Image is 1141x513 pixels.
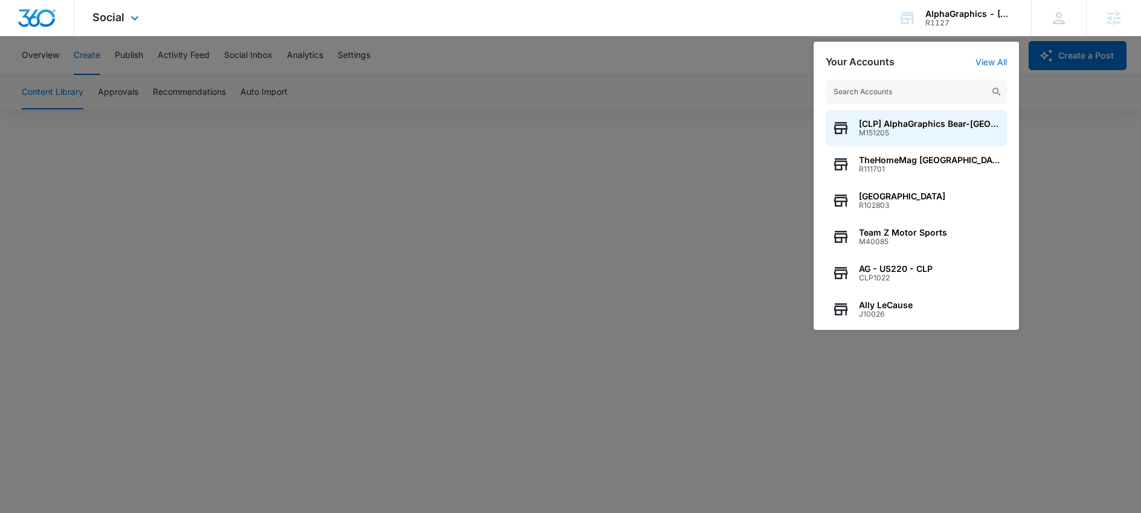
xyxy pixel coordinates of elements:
[826,110,1007,146] button: [CLP] AlphaGraphics Bear-[GEOGRAPHIC_DATA] (US816)M151205
[859,119,1001,129] span: [CLP] AlphaGraphics Bear-[GEOGRAPHIC_DATA] (US816)
[859,201,945,210] span: R102803
[826,80,1007,104] input: Search Accounts
[925,19,1014,27] div: account id
[826,291,1007,327] button: Ally LeCauseJ10026
[92,11,124,24] span: Social
[859,192,945,201] span: [GEOGRAPHIC_DATA]
[975,57,1007,67] a: View All
[925,9,1014,19] div: account name
[826,219,1007,255] button: Team Z Motor SportsM40085
[859,155,1001,165] span: TheHomeMag [GEOGRAPHIC_DATA]
[826,56,895,68] h2: Your Accounts
[859,228,947,237] span: Team Z Motor Sports
[859,274,933,282] span: CLP1022
[859,310,913,318] span: J10026
[859,129,1001,137] span: M151205
[859,300,913,310] span: Ally LeCause
[826,182,1007,219] button: [GEOGRAPHIC_DATA]R102803
[859,237,947,246] span: M40085
[859,264,933,274] span: AG - US220 - CLP
[826,255,1007,291] button: AG - US220 - CLPCLP1022
[826,146,1007,182] button: TheHomeMag [GEOGRAPHIC_DATA]R111701
[859,165,1001,173] span: R111701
